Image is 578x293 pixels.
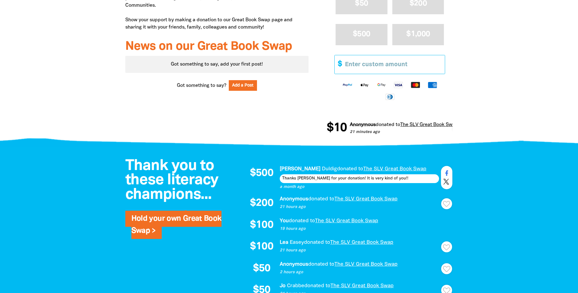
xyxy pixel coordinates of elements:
p: 21 hours ago [280,204,439,210]
span: donated to [304,240,330,245]
em: Lea [280,240,288,245]
button: $1,000 [392,24,444,45]
div: Donation stream [327,118,453,138]
span: donated to [289,219,315,223]
button: $500 [336,24,387,45]
a: The SLV Great Book Swap [315,219,378,223]
span: $100 [250,242,273,252]
em: Crabbe [287,284,304,288]
img: American Express logo [424,81,441,88]
span: donated to [337,167,363,171]
a: The SLV Great Book Swap [334,262,397,267]
em: Anonymous [280,262,308,267]
a: The SLV Great Book Swap [363,167,426,171]
em: Anonymous [280,197,308,201]
em: Easey [290,240,304,245]
span: Got something to say? [177,82,226,89]
em: You [280,219,289,223]
span: donated to [304,284,330,288]
p: 19 hours ago [280,226,439,232]
span: $ [335,55,342,74]
a: The SLV Great Book Swap [330,240,393,245]
em: Duldig [322,167,337,171]
button: Add a Post [229,80,257,91]
span: $10 [327,122,347,134]
a: The SLV Great Book Swap [400,123,458,127]
span: $500 [353,31,370,38]
span: donated to [308,197,334,201]
span: $200 [250,198,273,209]
span: $500 [250,168,273,179]
span: Thank you to these literacy champions... [125,159,218,202]
div: Got something to say, add your first post! [125,56,309,73]
span: $50 [253,264,270,274]
img: Mastercard logo [407,81,424,88]
span: donated to [308,262,334,267]
em: Anonymous [350,123,376,127]
div: Thanks [PERSON_NAME] for your donation! It is very kind of you!! [280,174,439,183]
a: The SLV Great Book Swap [334,197,397,201]
a: Hold your own Great Book Swap > [131,215,221,234]
p: 21 hours ago [280,247,439,254]
p: a month ago [280,184,439,190]
img: Paypal logo [339,81,356,88]
div: Paginated content [125,56,309,73]
span: donated to [376,123,400,127]
div: Available payment methods [334,77,445,105]
h3: News on our Great Book Swap [125,40,309,53]
span: $100 [250,220,273,230]
img: Diners Club logo [381,93,398,100]
img: Apple Pay logo [356,81,373,88]
img: Google Pay logo [373,81,390,88]
img: Visa logo [390,81,407,88]
a: The SLV Great Book Swap [330,284,394,288]
em: [PERSON_NAME] [280,167,320,171]
p: 2 hours ago [280,269,439,275]
input: Enter custom amount [341,55,445,74]
span: $1,000 [406,31,430,38]
p: 21 minutes ago [350,129,458,135]
em: Jo [280,284,286,288]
